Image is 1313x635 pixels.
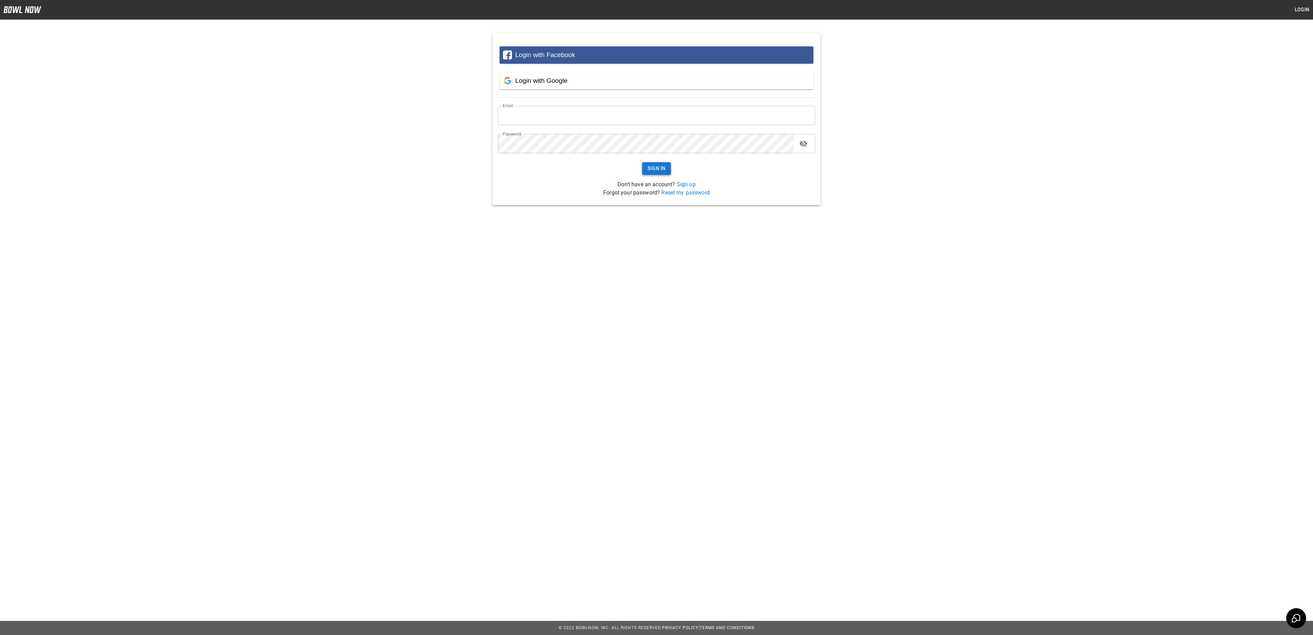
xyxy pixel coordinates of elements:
button: Login [1291,3,1313,16]
span: Login with Google [515,77,568,84]
span: Login with Facebook [515,51,575,58]
p: Don't have an account? [498,180,815,189]
p: Forgot your password? [498,189,815,197]
a: Sign up [677,181,696,188]
a: Reset my password [661,189,710,196]
img: logo [3,6,41,13]
button: toggle password visibility [797,137,810,151]
span: © 2022 BowlNow, Inc. All Rights Reserved. [559,625,662,630]
a: Terms and Conditions [700,625,754,630]
a: Privacy Policy [662,625,698,630]
button: Login with Facebook [500,46,813,64]
button: Login with Google [500,72,813,89]
button: Sign In [642,162,671,175]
